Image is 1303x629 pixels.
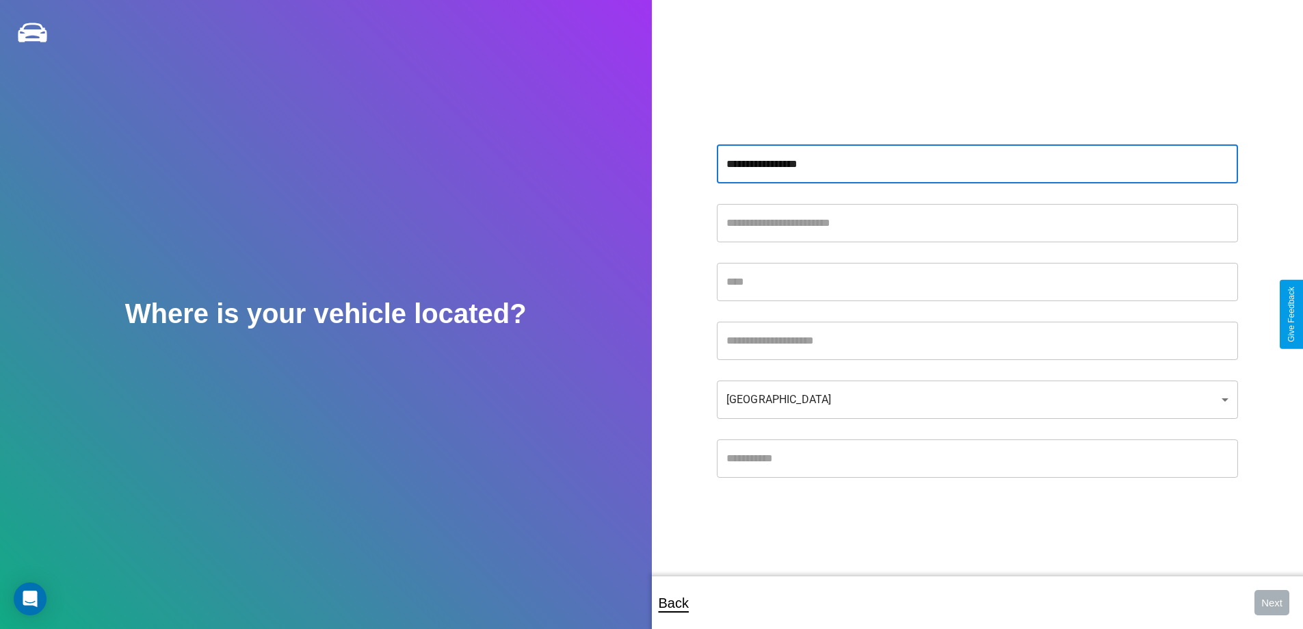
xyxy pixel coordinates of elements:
[125,298,527,329] h2: Where is your vehicle located?
[1287,287,1296,342] div: Give Feedback
[717,381,1238,419] div: [GEOGRAPHIC_DATA]
[14,582,47,615] div: Open Intercom Messenger
[1254,590,1289,615] button: Next
[659,591,689,615] p: Back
